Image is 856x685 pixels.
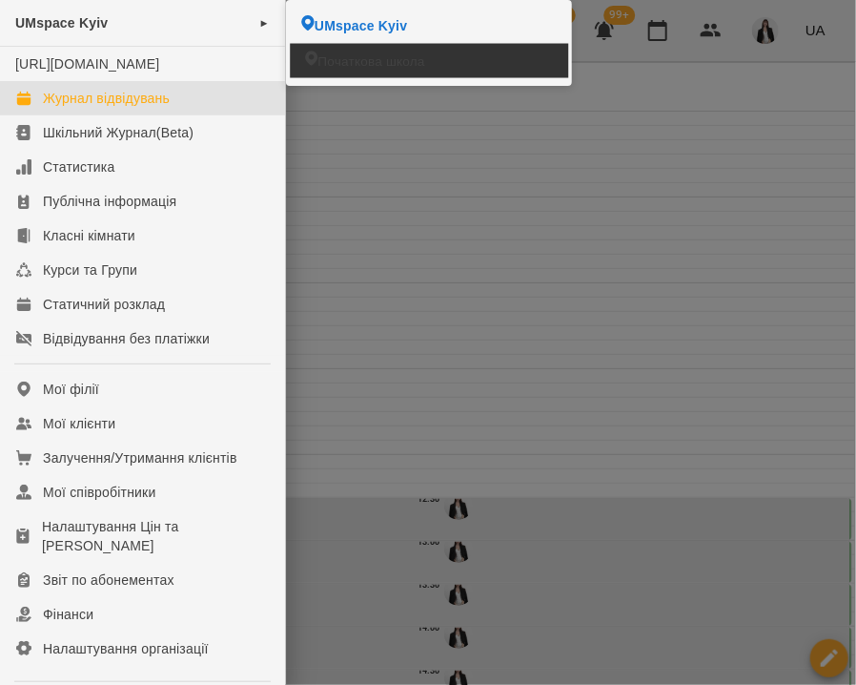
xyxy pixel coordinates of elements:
[43,295,165,314] div: Статичний розклад
[43,192,176,211] div: Публічна інформація
[317,52,424,70] span: Початкова школа
[43,329,210,348] div: Відвідування без платіжки
[43,605,93,624] div: Фінанси
[15,15,108,31] span: UMspace Kyiv
[42,517,270,555] div: Налаштування Цін та [PERSON_NAME]
[259,15,270,31] span: ►
[43,448,237,467] div: Залучення/Утримання клієнтів
[43,483,156,502] div: Мої співробітники
[43,260,137,280] div: Курси та Групи
[43,157,115,176] div: Статистика
[43,414,115,433] div: Мої клієнти
[43,380,99,399] div: Мої філії
[43,571,174,590] div: Звіт по абонементах
[43,89,170,108] div: Журнал відвідувань
[43,226,135,245] div: Класні кімнати
[43,639,209,658] div: Налаштування організації
[315,16,407,35] span: UMspace Kyiv
[15,56,159,72] a: [URL][DOMAIN_NAME]
[43,123,194,142] div: Шкільний Журнал(Beta)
